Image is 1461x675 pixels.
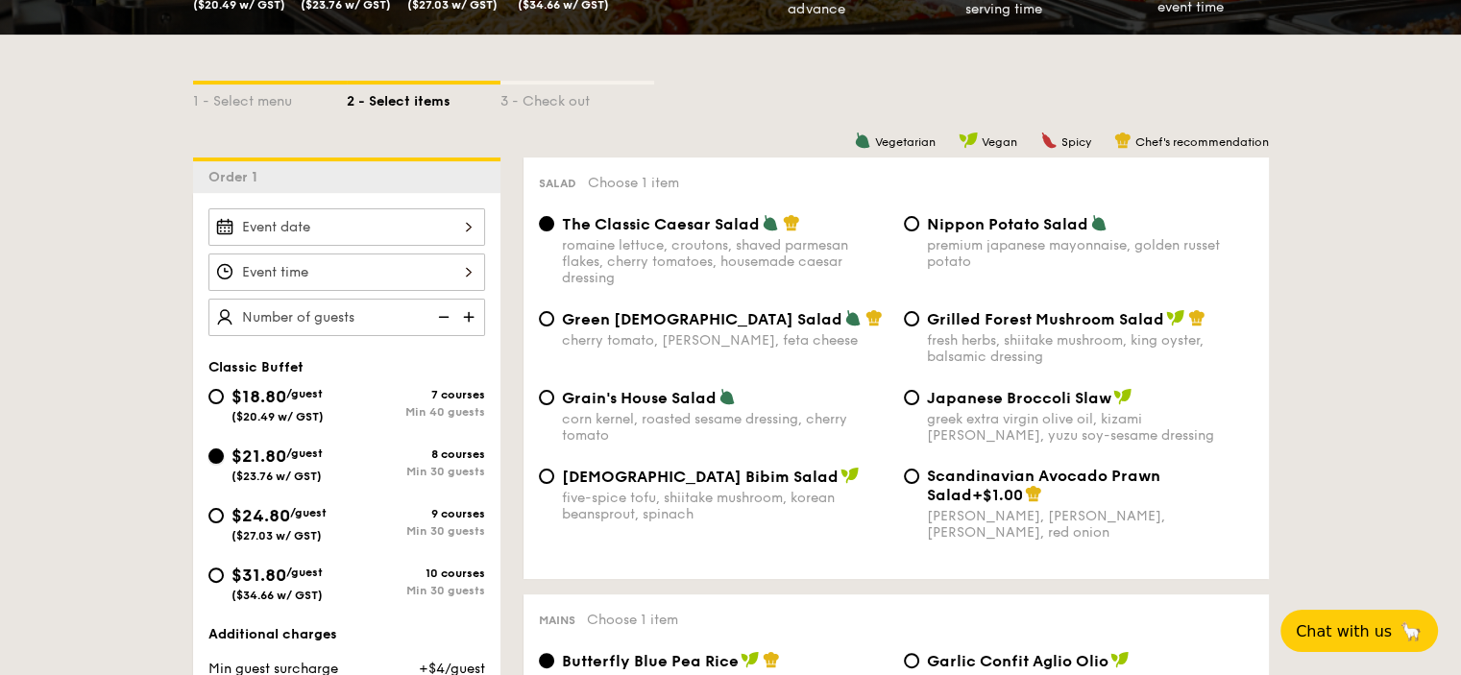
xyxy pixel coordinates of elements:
[1166,309,1185,326] img: icon-vegan.f8ff3823.svg
[904,653,919,668] input: Garlic Confit Aglio Oliosuper garlicfied oil, slow baked cherry tomatoes, garden fresh thyme
[1025,485,1042,502] img: icon-chef-hat.a58ddaea.svg
[208,253,485,291] input: Event time
[562,389,717,407] span: Grain's House Salad
[208,508,224,523] input: $24.80/guest($27.03 w/ GST)9 coursesMin 30 guests
[347,405,485,419] div: Min 40 guests
[927,237,1254,270] div: premium japanese mayonnaise, golden russet potato
[562,237,889,286] div: romaine lettuce, croutons, shaved parmesan flakes, cherry tomatoes, housemade caesar dressing
[562,490,889,522] div: five-spice tofu, shiitake mushroom, korean beansprout, spinach
[762,214,779,231] img: icon-vegetarian.fe4039eb.svg
[904,216,919,231] input: Nippon Potato Saladpremium japanese mayonnaise, golden russet potato
[1280,610,1438,652] button: Chat with us🦙
[231,565,286,586] span: $31.80
[347,584,485,597] div: Min 30 guests
[927,411,1254,444] div: greek extra virgin olive oil, kizami [PERSON_NAME], yuzu soy-sesame dressing
[927,310,1164,328] span: Grilled Forest Mushroom Salad
[562,468,839,486] span: [DEMOGRAPHIC_DATA] Bibim Salad
[1110,651,1130,668] img: icon-vegan.f8ff3823.svg
[927,215,1088,233] span: Nippon Potato Salad
[1135,135,1269,149] span: Chef's recommendation
[286,566,323,579] span: /guest
[427,299,456,335] img: icon-reduce.1d2dbef1.svg
[347,447,485,461] div: 8 courses
[347,388,485,401] div: 7 courses
[347,567,485,580] div: 10 courses
[539,311,554,326] input: Green [DEMOGRAPHIC_DATA] Saladcherry tomato, [PERSON_NAME], feta cheese
[500,84,654,111] div: 3 - Check out
[1040,132,1058,149] img: icon-spicy.37a8142b.svg
[208,359,304,375] span: Classic Buffet
[539,177,576,190] span: Salad
[1090,214,1108,231] img: icon-vegetarian.fe4039eb.svg
[347,465,485,478] div: Min 30 guests
[208,448,224,464] input: $21.80/guest($23.76 w/ GST)8 coursesMin 30 guests
[865,309,883,326] img: icon-chef-hat.a58ddaea.svg
[1113,388,1132,405] img: icon-vegan.f8ff3823.svg
[1061,135,1091,149] span: Spicy
[959,132,978,149] img: icon-vegan.f8ff3823.svg
[231,529,322,542] span: ($27.03 w/ GST)
[904,469,919,484] input: Scandinavian Avocado Prawn Salad+$1.00[PERSON_NAME], [PERSON_NAME], [PERSON_NAME], red onion
[1400,620,1423,642] span: 🦙
[854,132,871,149] img: icon-vegetarian.fe4039eb.svg
[286,387,323,400] span: /guest
[972,486,1023,504] span: +$1.00
[927,652,1108,670] span: Garlic Confit Aglio Olio
[347,524,485,538] div: Min 30 guests
[539,390,554,405] input: Grain's House Saladcorn kernel, roasted sesame dressing, cherry tomato
[875,135,936,149] span: Vegetarian
[231,470,322,483] span: ($23.76 w/ GST)
[539,216,554,231] input: The Classic Caesar Saladromaine lettuce, croutons, shaved parmesan flakes, cherry tomatoes, house...
[193,84,347,111] div: 1 - Select menu
[290,506,327,519] span: /guest
[718,388,736,405] img: icon-vegetarian.fe4039eb.svg
[562,310,842,328] span: Green [DEMOGRAPHIC_DATA] Salad
[982,135,1017,149] span: Vegan
[1188,309,1205,326] img: icon-chef-hat.a58ddaea.svg
[927,332,1254,365] div: fresh herbs, shiitake mushroom, king oyster, balsamic dressing
[286,446,323,460] span: /guest
[231,410,324,423] span: ($20.49 w/ GST)
[562,652,739,670] span: Butterfly Blue Pea Rice
[904,390,919,405] input: Japanese Broccoli Slawgreek extra virgin olive oil, kizami [PERSON_NAME], yuzu soy-sesame dressing
[231,505,290,526] span: $24.80
[927,508,1254,541] div: [PERSON_NAME], [PERSON_NAME], [PERSON_NAME], red onion
[208,389,224,404] input: $18.80/guest($20.49 w/ GST)7 coursesMin 40 guests
[208,208,485,246] input: Event date
[231,446,286,467] span: $21.80
[783,214,800,231] img: icon-chef-hat.a58ddaea.svg
[539,469,554,484] input: [DEMOGRAPHIC_DATA] Bibim Saladfive-spice tofu, shiitake mushroom, korean beansprout, spinach
[587,612,678,628] span: Choose 1 item
[763,651,780,668] img: icon-chef-hat.a58ddaea.svg
[1296,622,1392,640] span: Chat with us
[347,84,500,111] div: 2 - Select items
[588,175,679,191] span: Choose 1 item
[231,589,323,602] span: ($34.66 w/ GST)
[539,614,575,627] span: Mains
[208,169,265,185] span: Order 1
[562,332,889,349] div: cherry tomato, [PERSON_NAME], feta cheese
[927,389,1111,407] span: Japanese Broccoli Slaw
[231,386,286,407] span: $18.80
[539,653,554,668] input: Butterfly Blue Pea Riceshallots, coriander, supergarlicfied oil, blue pea flower
[844,309,862,326] img: icon-vegetarian.fe4039eb.svg
[347,507,485,520] div: 9 courses
[456,299,485,335] img: icon-add.58712e84.svg
[840,467,860,484] img: icon-vegan.f8ff3823.svg
[1114,132,1132,149] img: icon-chef-hat.a58ddaea.svg
[927,467,1160,504] span: Scandinavian Avocado Prawn Salad
[562,411,889,444] div: corn kernel, roasted sesame dressing, cherry tomato
[562,215,760,233] span: The Classic Caesar Salad
[741,651,760,668] img: icon-vegan.f8ff3823.svg
[904,311,919,326] input: Grilled Forest Mushroom Saladfresh herbs, shiitake mushroom, king oyster, balsamic dressing
[208,625,485,644] div: Additional charges
[208,299,485,336] input: Number of guests
[208,567,224,583] input: $31.80/guest($34.66 w/ GST)10 coursesMin 30 guests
